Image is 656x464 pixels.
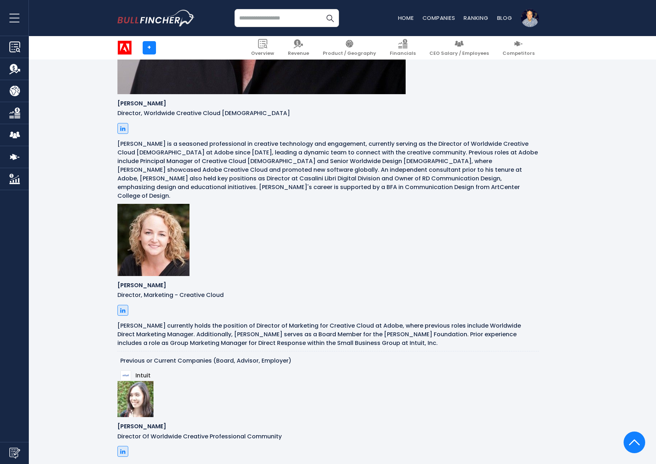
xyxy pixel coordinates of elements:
[135,371,151,380] span: Intuit
[117,423,539,430] h6: [PERSON_NAME]
[143,41,156,54] a: +
[247,36,278,60] a: Overview
[398,14,414,22] a: Home
[117,381,153,417] img: Jane Hu
[117,204,189,276] img: Marci Thurston
[385,36,420,60] a: Financials
[503,51,535,57] span: Competitors
[464,14,488,22] a: Ranking
[117,321,539,347] p: [PERSON_NAME] currently holds the position of Director of Marketing for Creative Cloud at Adobe, ...
[429,51,489,57] span: CEO Salary / Employees
[117,110,539,117] p: Director, Worldwide Creative Cloud [DEMOGRAPHIC_DATA]
[117,10,195,26] img: bullfincher logo
[117,140,539,200] p: [PERSON_NAME] is a seasoned professional in creative technology and engagement, currently serving...
[425,36,493,60] a: CEO Salary / Employees
[117,433,539,441] p: Director Of Worldwide Creative Professional Community
[321,9,339,27] button: Search
[120,370,131,381] img: Intuit
[117,100,539,107] h6: [PERSON_NAME]
[251,51,274,57] span: Overview
[423,14,455,22] a: Companies
[117,282,539,289] h6: [PERSON_NAME]
[117,292,539,299] p: Director, Marketing - Creative Cloud
[117,10,195,26] a: Go to homepage
[497,14,512,22] a: Blog
[390,51,416,57] span: Financials
[284,36,313,60] a: Revenue
[498,36,539,60] a: Competitors
[120,357,536,365] p: Previous or Current Companies (Board, Advisor, Employer)
[120,371,151,380] a: Intuit
[318,36,380,60] a: Product / Geography
[323,51,376,57] span: Product / Geography
[118,41,131,54] img: ADBE logo
[288,51,309,57] span: Revenue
